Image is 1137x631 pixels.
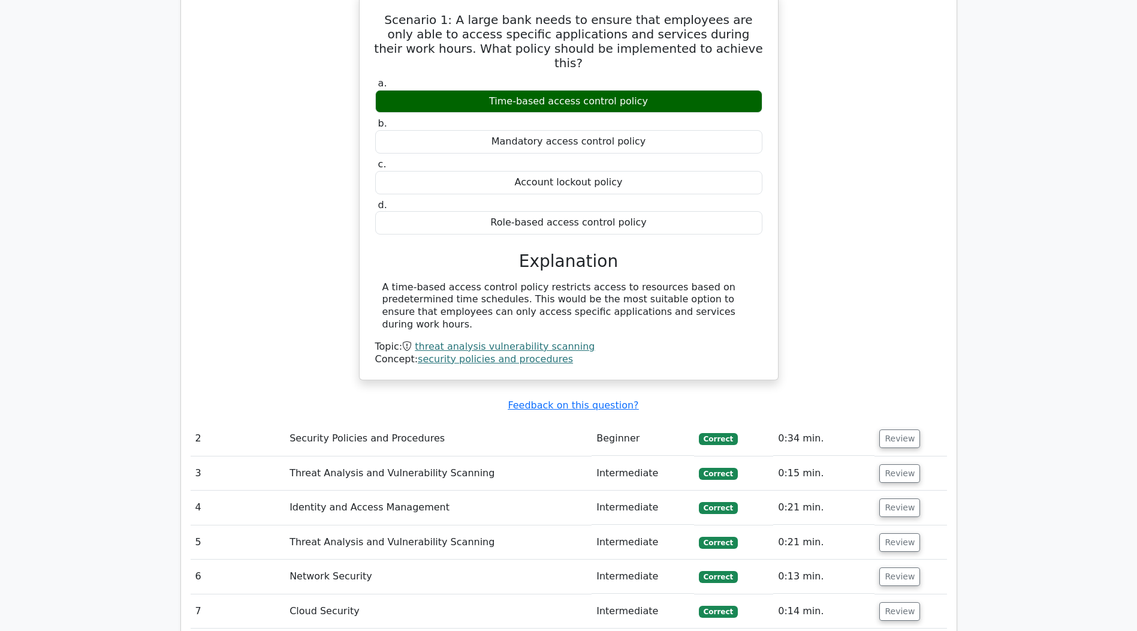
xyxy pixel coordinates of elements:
td: Security Policies and Procedures [285,422,592,456]
td: 7 [191,594,285,629]
span: a. [378,77,387,89]
td: 3 [191,456,285,491]
span: c. [378,158,387,170]
span: Correct [699,606,738,618]
button: Review [879,602,920,621]
td: 5 [191,525,285,560]
td: Network Security [285,560,592,594]
td: Intermediate [592,456,693,491]
span: d. [378,199,387,211]
span: Correct [699,502,738,514]
h3: Explanation [382,251,755,272]
td: 4 [191,491,285,525]
span: Correct [699,433,738,445]
td: 2 [191,422,285,456]
td: Threat Analysis and Vulnerability Scanning [285,525,592,560]
td: 0:14 min. [773,594,874,629]
td: Identity and Access Management [285,491,592,525]
div: Mandatory access control policy [375,130,762,154]
button: Review [879,533,920,552]
div: Role-based access control policy [375,211,762,235]
span: Correct [699,468,738,480]
span: b. [378,118,387,129]
td: 0:21 min. [773,491,874,525]
a: Feedback on this question? [508,399,638,411]
td: 0:15 min. [773,456,874,491]
span: Correct [699,571,738,583]
div: Time-based access control policy [375,90,762,113]
div: Topic: [375,341,762,353]
button: Review [879,498,920,517]
td: 0:21 min. [773,525,874,560]
span: Correct [699,537,738,549]
div: Concept: [375,353,762,366]
button: Review [879,464,920,483]
td: Intermediate [592,491,693,525]
td: 6 [191,560,285,594]
td: 0:34 min. [773,422,874,456]
button: Review [879,567,920,586]
td: Cloud Security [285,594,592,629]
a: threat analysis vulnerability scanning [415,341,595,352]
div: Account lockout policy [375,171,762,194]
td: Threat Analysis and Vulnerability Scanning [285,456,592,491]
td: Intermediate [592,525,693,560]
td: Intermediate [592,560,693,594]
a: security policies and procedures [418,353,573,365]
h5: Scenario 1: A large bank needs to ensure that employees are only able to access specific applicat... [374,13,764,70]
td: 0:13 min. [773,560,874,594]
td: Intermediate [592,594,693,629]
td: Beginner [592,422,693,456]
button: Review [879,429,920,448]
div: A time-based access control policy restricts access to resources based on predetermined time sche... [382,281,755,331]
